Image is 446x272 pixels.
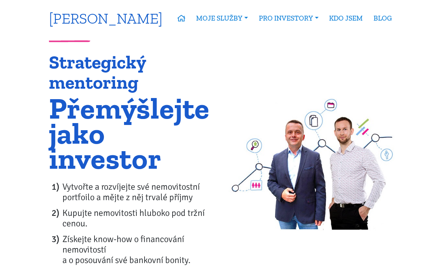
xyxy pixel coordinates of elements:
[368,10,397,27] a: BLOG
[62,182,218,203] li: Vytvořte a rozvíjejte své nemovitostní portfoilo a mějte z něj trvalé příjmy
[253,10,324,27] a: PRO INVESTORY
[62,208,218,229] li: Kupujte nemovitosti hluboko pod tržní cenou.
[49,53,218,93] h1: Strategický mentoring
[62,234,218,266] li: Získejte know-how o financování nemovitostí a o posouvání své bankovní bonity.
[191,10,254,27] a: MOJE SLUŽBY
[49,11,162,26] a: [PERSON_NAME]
[49,96,218,172] h1: Přemýšlejte jako investor
[324,10,368,27] a: KDO JSEM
